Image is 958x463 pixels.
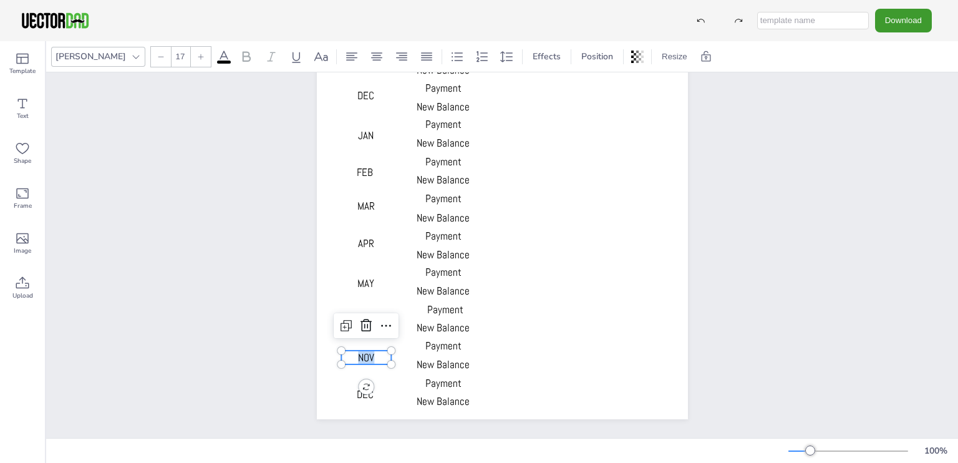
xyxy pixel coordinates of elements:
span: Payment [425,155,462,168]
span: Shape [14,156,31,166]
span: MAR [357,199,375,213]
span: NOV [358,351,374,364]
span: Payment [425,229,462,243]
span: New Balance [417,358,470,371]
img: VectorDad-1.png [20,11,90,30]
span: Payment [427,303,463,316]
span: Effects [530,51,563,62]
span: Frame [14,201,32,211]
span: JAN [358,129,374,142]
span: New Balance [417,248,470,261]
span: DEC [357,387,374,401]
span: Image [14,246,31,256]
div: 100 % [921,445,951,457]
span: JUN [358,311,374,324]
input: template name [757,12,869,29]
span: FEB [357,165,373,179]
button: Resize [657,47,692,67]
span: New Balance [417,321,470,334]
span: Upload [12,291,33,301]
span: Payment [425,117,462,131]
span: Template [9,66,36,76]
span: Text [17,111,29,121]
span: New Balance [417,394,470,408]
span: APR [358,236,374,250]
span: New Balance [417,100,470,114]
button: Download [875,9,932,32]
span: Payment [425,376,462,390]
span: Payment [425,192,462,205]
span: Position [579,51,616,62]
span: New Balance [417,284,470,298]
span: MAY [357,276,374,290]
span: Payment [425,339,462,353]
span: New Balance [417,173,470,187]
span: New Balance [417,63,470,77]
span: New Balance [417,136,470,150]
div: [PERSON_NAME] [53,48,128,65]
span: Payment [425,265,462,279]
span: New Balance [417,211,470,225]
span: DEC [357,89,374,102]
span: Payment [425,81,462,95]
